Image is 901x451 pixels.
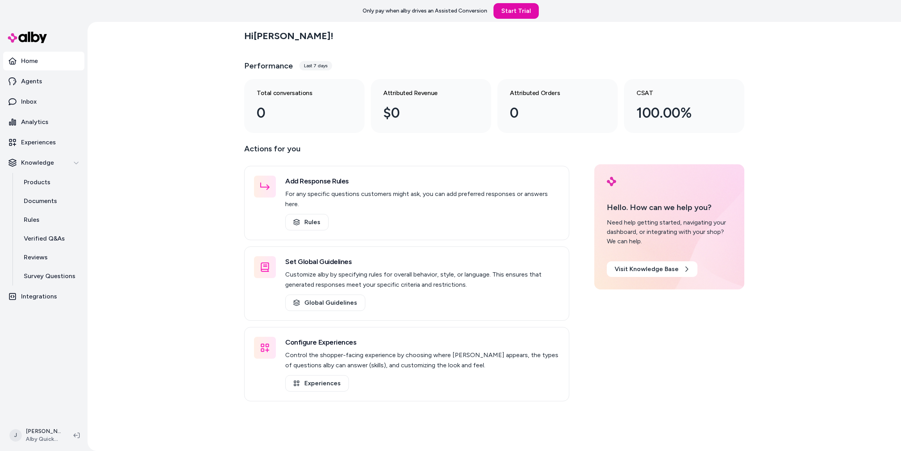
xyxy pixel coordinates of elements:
[607,218,732,246] div: Need help getting started, navigating your dashboard, or integrating with your shop? We can help.
[3,92,84,111] a: Inbox
[26,428,61,435] p: [PERSON_NAME]
[3,133,84,152] a: Experiences
[21,292,57,301] p: Integrations
[299,61,332,70] div: Last 7 days
[363,7,487,15] p: Only pay when alby drives an Assisted Conversion
[244,30,333,42] h2: Hi [PERSON_NAME] !
[3,287,84,306] a: Integrations
[8,32,47,43] img: alby Logo
[244,79,365,133] a: Total conversations 0
[285,256,560,267] h3: Set Global Guidelines
[607,201,732,213] p: Hello. How can we help you?
[16,192,84,210] a: Documents
[383,102,466,124] div: $0
[285,375,349,392] a: Experiences
[16,210,84,229] a: Rules
[285,189,560,209] p: For any specific questions customers might ask, you can add preferred responses or answers here.
[21,77,42,86] p: Agents
[510,102,593,124] div: 0
[16,173,84,192] a: Products
[285,295,365,311] a: Global Guidelines
[24,196,57,206] p: Documents
[3,72,84,91] a: Agents
[5,423,67,448] button: J[PERSON_NAME]Alby QuickStart Store
[21,158,54,167] p: Knowledge
[285,337,560,348] h3: Configure Experiences
[24,253,48,262] p: Reviews
[24,234,65,243] p: Verified Q&As
[9,429,22,442] span: J
[21,56,38,66] p: Home
[257,102,340,124] div: 0
[21,117,48,127] p: Analytics
[21,138,56,147] p: Experiences
[636,102,719,124] div: 100.00%
[21,97,37,106] p: Inbox
[607,177,616,186] img: alby Logo
[244,142,569,161] p: Actions for you
[16,248,84,267] a: Reviews
[285,350,560,370] p: Control the shopper-facing experience by choosing where [PERSON_NAME] appears, the types of quest...
[16,267,84,286] a: Survey Questions
[257,88,340,98] h3: Total conversations
[607,261,697,277] a: Visit Knowledge Base
[24,271,75,281] p: Survey Questions
[285,270,560,290] p: Customize alby by specifying rules for overall behavior, style, or language. This ensures that ge...
[285,176,560,187] h3: Add Response Rules
[497,79,618,133] a: Attributed Orders 0
[244,60,293,71] h3: Performance
[24,178,50,187] p: Products
[624,79,744,133] a: CSAT 100.00%
[510,88,593,98] h3: Attributed Orders
[371,79,491,133] a: Attributed Revenue $0
[3,52,84,70] a: Home
[383,88,466,98] h3: Attributed Revenue
[636,88,719,98] h3: CSAT
[285,214,329,230] a: Rules
[3,153,84,172] button: Knowledge
[24,215,39,225] p: Rules
[493,3,539,19] a: Start Trial
[26,435,61,443] span: Alby QuickStart Store
[3,113,84,131] a: Analytics
[16,229,84,248] a: Verified Q&As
